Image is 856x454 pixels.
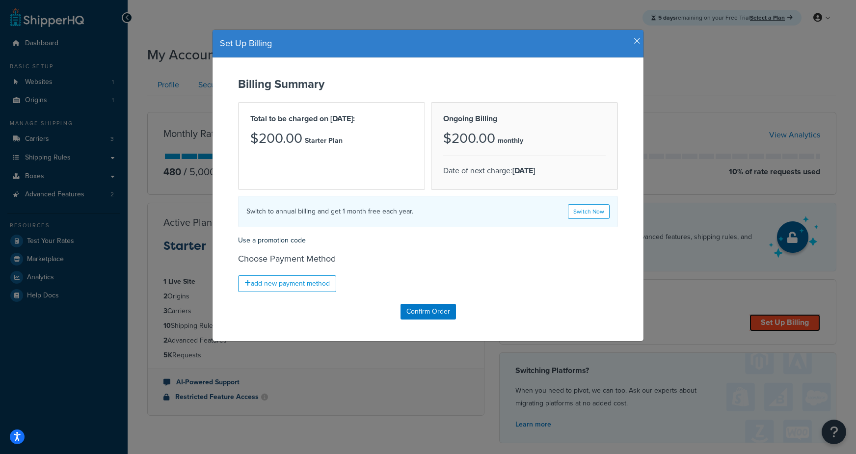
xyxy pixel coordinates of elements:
[305,134,343,148] p: Starter Plan
[238,235,306,245] a: Use a promotion code
[250,114,413,123] h2: Total to be charged on [DATE]:
[238,78,618,90] h2: Billing Summary
[498,134,523,148] p: monthly
[220,37,636,50] h4: Set Up Billing
[568,204,610,219] a: Switch Now
[246,206,413,216] h4: Switch to annual billing and get 1 month free each year.
[238,275,336,292] a: add new payment method
[238,252,618,266] h4: Choose Payment Method
[250,131,302,146] h3: $200.00
[443,164,606,178] p: Date of next charge:
[443,114,606,123] h2: Ongoing Billing
[401,304,456,320] input: Confirm Order
[443,131,495,146] h3: $200.00
[512,165,535,176] strong: [DATE]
